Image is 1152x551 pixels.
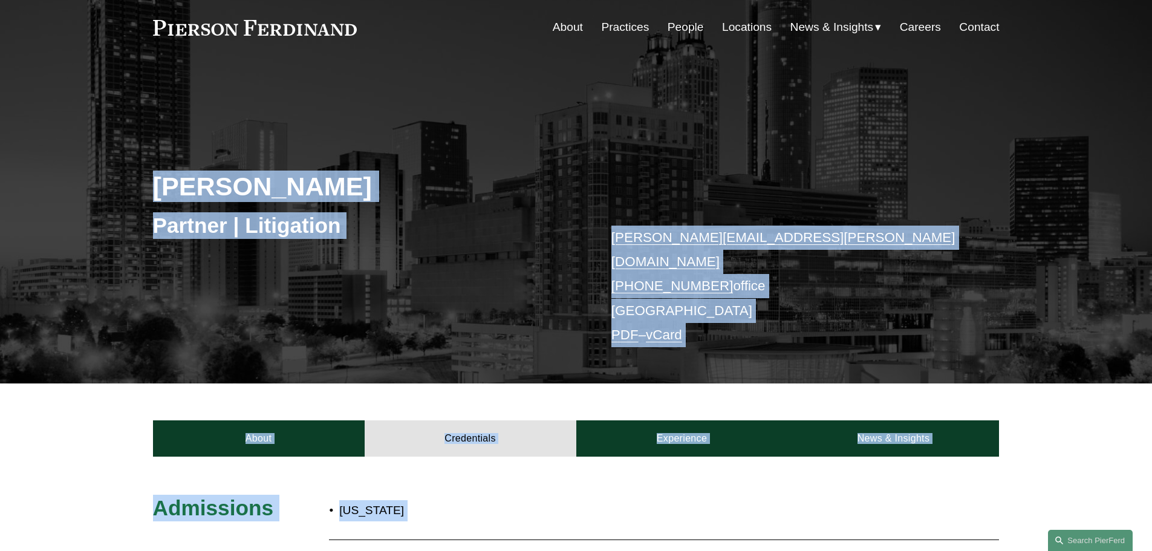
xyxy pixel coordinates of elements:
[722,16,772,39] a: Locations
[153,212,576,239] h3: Partner | Litigation
[339,500,646,521] p: [US_STATE]
[900,16,941,39] a: Careers
[790,16,882,39] a: folder dropdown
[153,496,273,520] span: Admissions
[576,420,788,457] a: Experience
[668,16,704,39] a: People
[365,420,576,457] a: Credentials
[153,171,576,202] h2: [PERSON_NAME]
[787,420,999,457] a: News & Insights
[646,327,682,342] a: vCard
[611,327,639,342] a: PDF
[790,17,874,38] span: News & Insights
[153,420,365,457] a: About
[1048,530,1133,551] a: Search this site
[611,278,734,293] a: [PHONE_NUMBER]
[959,16,999,39] a: Contact
[553,16,583,39] a: About
[611,230,955,269] a: [PERSON_NAME][EMAIL_ADDRESS][PERSON_NAME][DOMAIN_NAME]
[601,16,649,39] a: Practices
[611,226,964,348] p: office [GEOGRAPHIC_DATA] –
